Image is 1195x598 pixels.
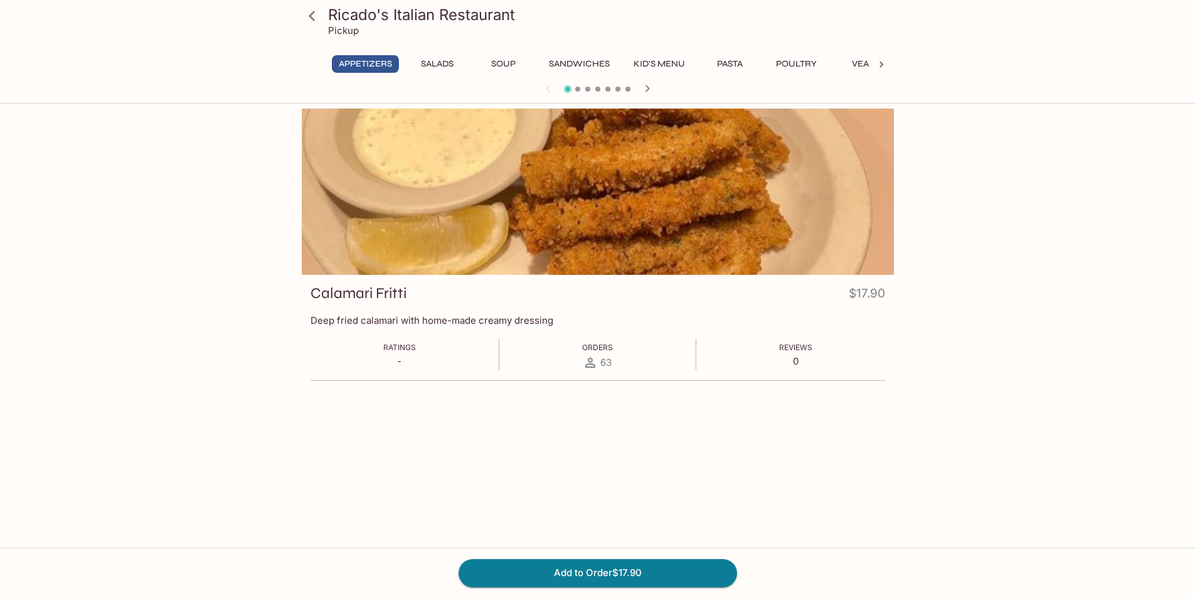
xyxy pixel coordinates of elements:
[582,343,613,352] span: Orders
[383,355,416,367] p: -
[702,55,758,73] button: Pasta
[311,314,885,326] p: Deep fried calamari with home-made creamy dressing
[332,55,399,73] button: Appetizers
[328,5,889,24] h3: Ricado's Italian Restaurant
[768,55,825,73] button: Poultry
[328,24,359,36] p: Pickup
[311,284,406,303] h3: Calamari Fritti
[600,356,612,368] span: 63
[542,55,617,73] button: Sandwiches
[779,355,812,367] p: 0
[302,109,894,275] div: Calamari Fritti
[779,343,812,352] span: Reviews
[409,55,465,73] button: Salads
[835,55,891,73] button: Veal
[475,55,532,73] button: Soup
[459,559,737,587] button: Add to Order$17.90
[849,284,885,308] h4: $17.90
[383,343,416,352] span: Ratings
[627,55,692,73] button: Kid's Menu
